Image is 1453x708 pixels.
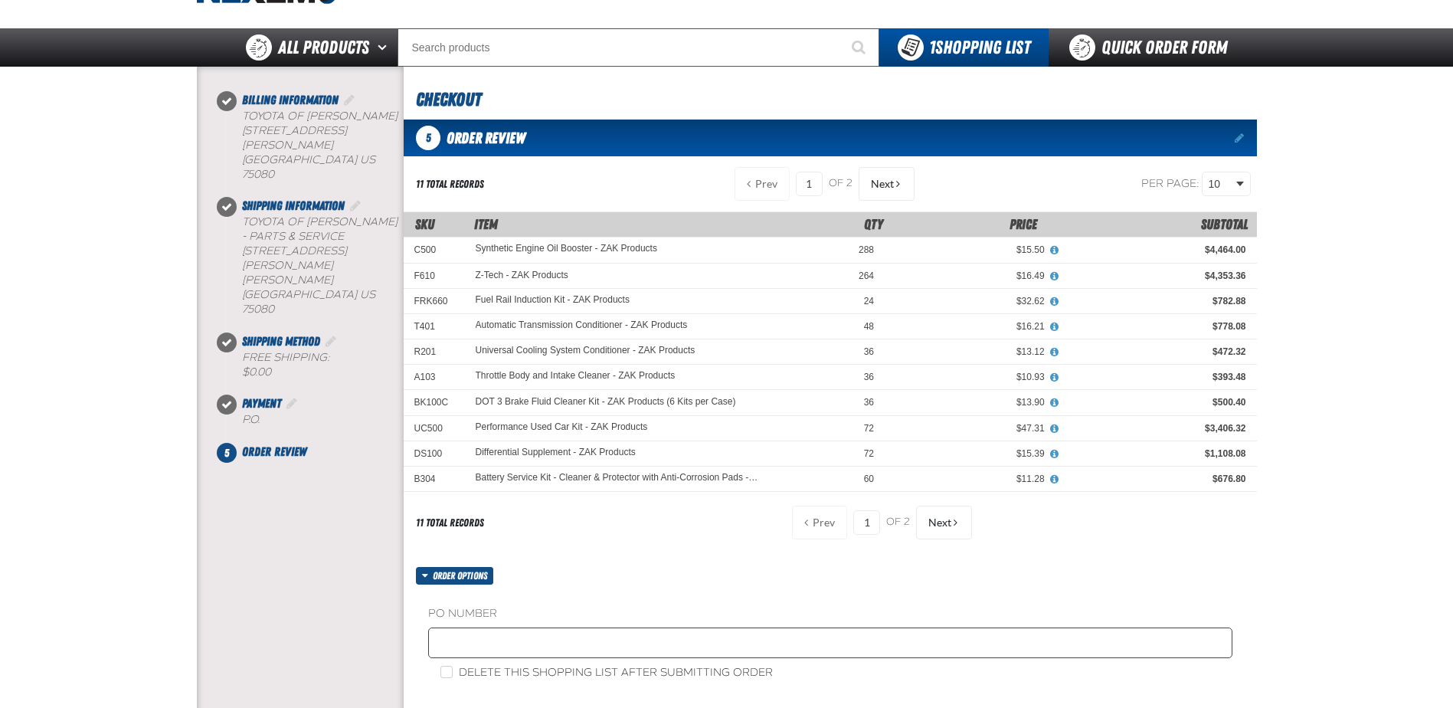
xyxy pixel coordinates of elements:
[242,444,306,459] span: Order Review
[476,295,630,306] a: Fuel Rail Induction Kit - ZAK Products
[864,216,883,232] span: Qty
[242,215,398,243] span: Toyota of [PERSON_NAME] - Parts & Service
[879,28,1049,67] button: You have 1 Shopping List. Open to view details
[398,28,879,67] input: Search
[841,28,879,67] button: Start Searching
[476,447,636,458] a: Differential Supplement - ZAK Products
[916,506,972,539] button: Next Page
[242,413,404,428] div: P.O.
[476,397,736,408] a: DOT 3 Brake Fluid Cleaner Kit - ZAK Products (6 Kits per Case)
[1045,295,1065,309] button: View All Prices for Fuel Rail Induction Kit - ZAK Products
[1045,422,1065,436] button: View All Prices for Performance Used Car Kit - ZAK Products
[242,244,347,272] span: [STREET_ADDRESS][PERSON_NAME]
[1045,346,1065,359] button: View All Prices for Universal Cooling System Conditioner - ZAK Products
[1045,447,1065,461] button: View All Prices for Differential Supplement - ZAK Products
[864,372,874,382] span: 36
[929,37,935,58] strong: 1
[1235,133,1246,143] a: Edit items
[1049,28,1256,67] a: Quick Order Form
[242,198,345,213] span: Shipping Information
[864,474,874,484] span: 60
[404,238,465,263] td: C500
[416,89,481,110] span: Checkout
[323,334,339,349] a: Edit Shipping Method
[242,396,281,411] span: Payment
[895,346,1045,358] div: $13.12
[242,303,274,316] bdo: 75080
[895,270,1045,282] div: $16.49
[886,516,910,529] span: of 2
[1066,295,1246,307] div: $782.88
[864,397,874,408] span: 36
[348,198,363,213] a: Edit Shipping Information
[440,666,773,680] label: Delete this shopping list after submitting order
[864,423,874,434] span: 72
[864,296,874,306] span: 24
[227,333,404,395] li: Shipping Method. Step 3 of 5. Completed
[476,346,695,356] a: Universal Cooling System Conditioner - ZAK Products
[404,441,465,466] td: DS100
[859,244,874,255] span: 288
[242,274,333,287] span: [PERSON_NAME]
[404,263,465,288] td: F610
[1066,371,1246,383] div: $393.48
[342,93,357,107] a: Edit Billing Information
[242,153,357,166] span: [GEOGRAPHIC_DATA]
[476,244,657,254] a: Synthetic Engine Oil Booster - ZAK Products
[1066,396,1246,408] div: $500.40
[1066,270,1246,282] div: $4,353.36
[871,178,894,190] span: Next Page
[227,197,404,332] li: Shipping Information. Step 2 of 5. Completed
[474,216,498,232] span: Item
[1045,396,1065,410] button: View All Prices for DOT 3 Brake Fluid Cleaner Kit - ZAK Products (6 Kits per Case)
[796,172,823,196] input: Current page number
[895,244,1045,256] div: $15.50
[447,129,525,147] span: Order Review
[1066,422,1246,434] div: $3,406.32
[242,124,347,137] span: [STREET_ADDRESS]
[404,339,465,365] td: R201
[895,447,1045,460] div: $15.39
[433,567,493,585] span: Order options
[864,321,874,332] span: 48
[278,34,369,61] span: All Products
[476,320,688,331] a: Automatic Transmission Conditioner - ZAK Products
[404,467,465,492] td: B304
[1045,473,1065,487] button: View All Prices for Battery Service Kit - Cleaner & Protector with Anti-Corrosion Pads - ZAK Prod...
[242,351,404,380] div: Free Shipping:
[215,91,404,461] nav: Checkout steps. Current step is Order Review. Step 5 of 5
[416,177,484,192] div: 11 total records
[895,295,1045,307] div: $32.62
[242,365,271,379] strong: $0.00
[829,177,852,191] span: of 2
[1209,176,1233,192] span: 10
[864,448,874,459] span: 72
[928,516,951,529] span: Next Page
[895,396,1045,408] div: $13.90
[859,167,915,201] button: Next Page
[227,91,404,197] li: Billing Information. Step 1 of 5. Completed
[1045,244,1065,257] button: View All Prices for Synthetic Engine Oil Booster - ZAK Products
[859,270,874,281] span: 264
[1010,216,1037,232] span: Price
[476,473,761,483] a: Battery Service Kit - Cleaner & Protector with Anti-Corrosion Pads - ZAK Products
[242,139,333,152] span: [PERSON_NAME]
[415,216,434,232] a: SKU
[428,607,1232,621] label: PO Number
[404,415,465,441] td: UC500
[1201,216,1248,232] span: Subtotal
[440,666,453,678] input: Delete this shopping list after submitting order
[1066,346,1246,358] div: $472.32
[404,390,465,415] td: BK100C
[227,443,404,461] li: Order Review. Step 5 of 5. Not Completed
[416,516,484,530] div: 11 total records
[1066,447,1246,460] div: $1,108.08
[284,396,299,411] a: Edit Payment
[227,395,404,443] li: Payment. Step 4 of 5. Completed
[372,28,398,67] button: Open All Products pages
[1045,270,1065,284] button: View All Prices for Z-Tech - ZAK Products
[895,422,1045,434] div: $47.31
[1045,320,1065,334] button: View All Prices for Automatic Transmission Conditioner - ZAK Products
[476,422,648,433] a: Performance Used Car Kit - ZAK Products
[1066,320,1246,333] div: $778.08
